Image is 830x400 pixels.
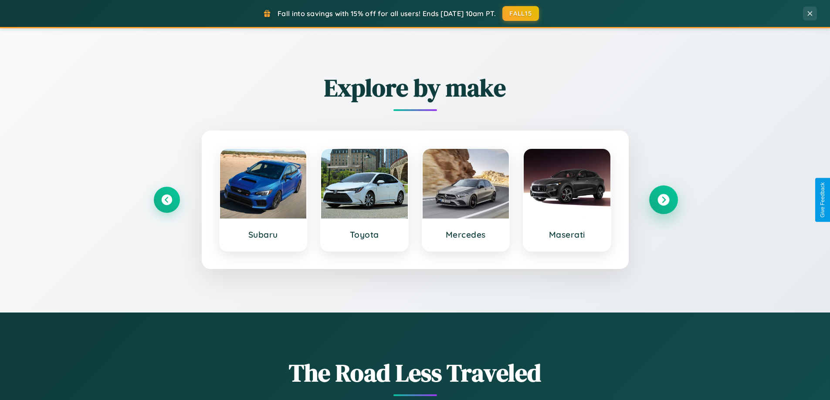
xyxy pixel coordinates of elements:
[278,9,496,18] span: Fall into savings with 15% off for all users! Ends [DATE] 10am PT.
[330,229,399,240] h3: Toyota
[154,356,677,390] h1: The Road Less Traveled
[431,229,501,240] h3: Mercedes
[820,182,826,218] div: Give Feedback
[502,6,539,21] button: FALL15
[229,229,298,240] h3: Subaru
[154,71,677,104] h2: Explore by make
[532,229,602,240] h3: Maserati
